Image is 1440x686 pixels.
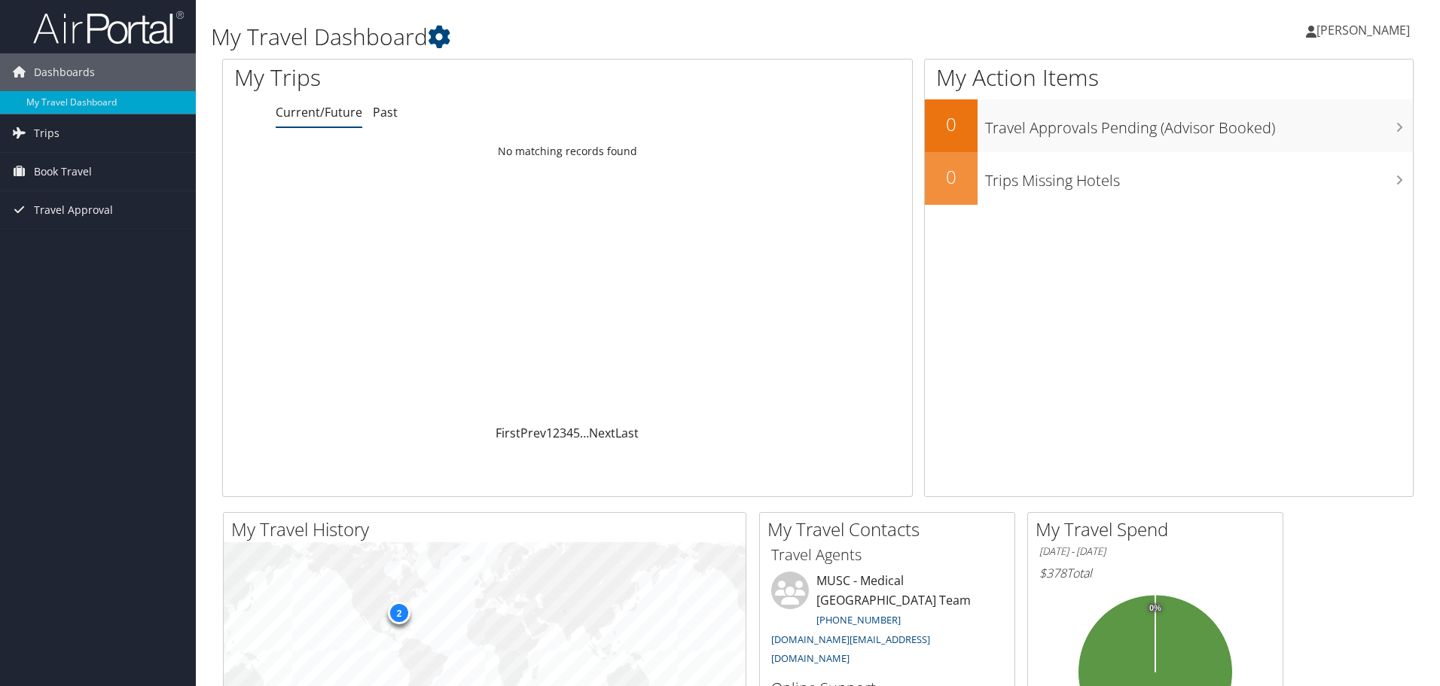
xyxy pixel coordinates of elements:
a: 1 [546,425,553,441]
h2: My Travel History [231,517,746,542]
h6: Total [1039,565,1271,581]
a: 2 [553,425,560,441]
span: … [580,425,589,441]
a: [PERSON_NAME] [1306,8,1425,53]
span: Travel Approval [34,191,113,229]
span: Dashboards [34,53,95,91]
a: 0Trips Missing Hotels [925,152,1413,205]
a: 5 [573,425,580,441]
span: [PERSON_NAME] [1316,22,1410,38]
h2: 0 [925,111,978,137]
a: [DOMAIN_NAME][EMAIL_ADDRESS][DOMAIN_NAME] [771,633,930,666]
a: Prev [520,425,546,441]
h3: Travel Approvals Pending (Advisor Booked) [985,110,1413,139]
h3: Travel Agents [771,544,1003,566]
span: $378 [1039,565,1066,581]
a: [PHONE_NUMBER] [816,613,901,627]
h2: My Travel Contacts [767,517,1014,542]
span: Trips [34,114,59,152]
a: 0Travel Approvals Pending (Advisor Booked) [925,99,1413,152]
h2: My Travel Spend [1036,517,1283,542]
a: Past [373,104,398,120]
h2: 0 [925,164,978,190]
td: No matching records found [223,138,912,165]
a: Next [589,425,615,441]
li: MUSC - Medical [GEOGRAPHIC_DATA] Team [764,572,1011,672]
h6: [DATE] - [DATE] [1039,544,1271,559]
a: Current/Future [276,104,362,120]
h1: My Travel Dashboard [211,21,1021,53]
div: 2 [388,602,410,624]
h1: My Action Items [925,62,1413,93]
h1: My Trips [234,62,614,93]
h3: Trips Missing Hotels [985,163,1413,191]
a: Last [615,425,639,441]
a: First [496,425,520,441]
span: Book Travel [34,153,92,191]
a: 3 [560,425,566,441]
img: airportal-logo.png [33,10,184,45]
tspan: 0% [1149,604,1161,613]
a: 4 [566,425,573,441]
